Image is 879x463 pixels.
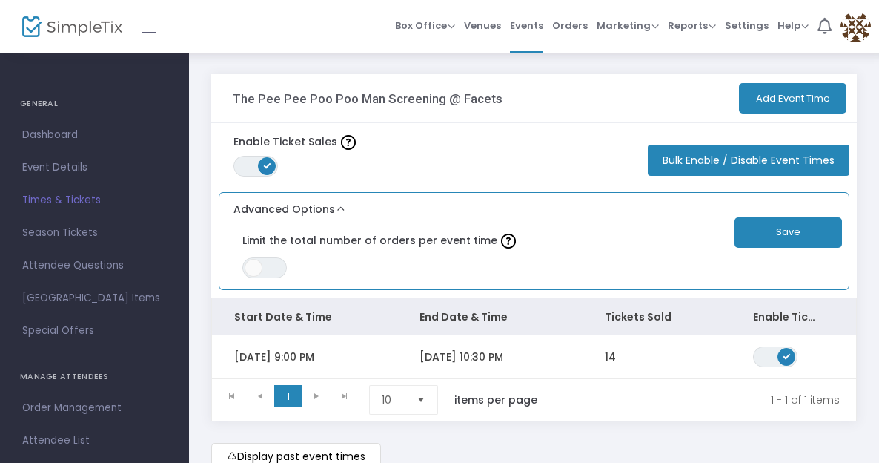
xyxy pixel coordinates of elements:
span: Help [777,19,809,33]
span: Season Tickets [22,223,167,243]
span: 14 [605,349,616,364]
span: Orders [552,7,588,45]
span: Marketing [597,19,659,33]
span: Special Offers [22,321,167,341]
button: Save [734,217,842,248]
span: [DATE] 9:00 PM [234,349,314,364]
th: Tickets Sold [583,298,731,335]
label: Enable Ticket Sales [233,134,356,150]
label: items per page [454,393,537,407]
img: question-mark [341,135,356,150]
span: Settings [725,7,769,45]
button: Add Event Time [739,83,846,114]
kendo-pager-info: 1 - 1 of 1 items [568,385,840,415]
span: Attendee List [22,431,167,450]
th: Start Date & Time [212,298,397,335]
span: Times & Tickets [22,191,167,210]
button: Bulk Enable / Disable Event Times [648,145,849,176]
button: Advanced Options [219,193,348,217]
h4: GENERAL [20,89,169,119]
div: Data table [212,298,856,378]
span: Box Office [395,19,455,33]
span: [DATE] 10:30 PM [419,349,503,364]
span: [GEOGRAPHIC_DATA] Items [22,289,167,308]
th: End Date & Time [397,298,583,335]
h3: The Pee Pee Poo Poo Man Screening @ Facets [233,91,502,106]
span: Attendee Questions [22,256,167,275]
button: Select [411,386,431,414]
span: Reports [668,19,716,33]
span: ON [783,352,791,360]
th: Enable Ticket Sales [731,298,842,335]
label: Limit the total number of orders per event time [242,225,641,257]
span: Order Management [22,398,167,418]
h4: MANAGE ATTENDEES [20,362,169,392]
span: 10 [382,393,405,407]
span: Page 1 [274,385,302,407]
span: Venues [464,7,501,45]
img: question-mark [501,234,516,249]
span: ON [264,162,271,169]
span: Dashboard [22,125,167,145]
span: Event Details [22,158,167,177]
span: Events [510,7,543,45]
